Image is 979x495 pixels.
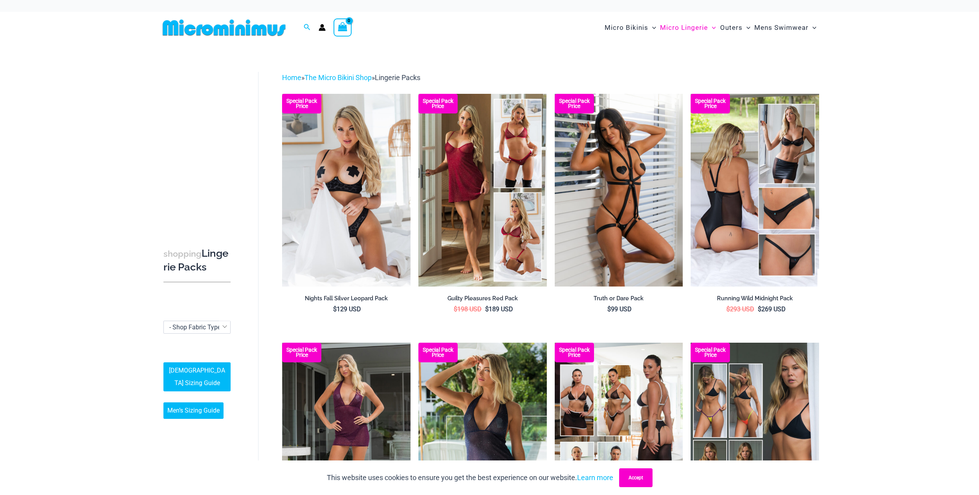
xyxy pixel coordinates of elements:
[691,94,819,286] a: All Styles (1) Running Wild Midnight 1052 Top 6512 Bottom 04Running Wild Midnight 1052 Top 6512 B...
[304,73,372,82] a: The Micro Bikini Shop
[319,24,326,31] a: Account icon link
[607,305,611,313] span: $
[754,18,808,38] span: Mens Swimwear
[605,18,648,38] span: Micro Bikinis
[163,247,231,274] h3: Lingerie Packs
[607,305,632,313] bdi: 99 USD
[708,18,716,38] span: Menu Toggle
[577,473,613,482] a: Learn more
[418,347,458,358] b: Special Pack Price
[327,472,613,484] p: This website uses cookies to ensure you get the best experience on our website.
[718,16,752,40] a: OutersMenu ToggleMenu Toggle
[282,295,411,305] a: Nights Fall Silver Leopard Pack
[418,94,547,286] img: Guilty Pleasures Red Collection Pack F
[334,18,352,37] a: View Shopping Cart, empty
[726,305,754,313] bdi: 293 USD
[691,295,819,305] a: Running Wild Midnight Pack
[758,305,786,313] bdi: 269 USD
[555,295,683,305] a: Truth or Dare Pack
[163,66,234,223] iframe: TrustedSite Certified
[485,305,513,313] bdi: 189 USD
[418,94,547,286] a: Guilty Pleasures Red Collection Pack F Guilty Pleasures Red Collection Pack BGuilty Pleasures Red...
[691,295,819,302] h2: Running Wild Midnight Pack
[555,99,594,109] b: Special Pack Price
[691,94,819,286] img: All Styles (1)
[164,321,230,333] span: - Shop Fabric Type
[726,305,730,313] span: $
[282,73,420,82] span: » »
[555,94,683,286] img: Truth or Dare Black 1905 Bodysuit 611 Micro 07
[375,73,420,82] span: Lingerie Packs
[333,305,361,313] bdi: 129 USD
[691,99,730,109] b: Special Pack Price
[282,347,321,358] b: Special Pack Price
[282,94,411,286] img: Nights Fall Silver Leopard 1036 Bra 6046 Thong 09v2
[159,19,289,37] img: MM SHOP LOGO FLAT
[555,94,683,286] a: Truth or Dare Black 1905 Bodysuit 611 Micro 07 Truth or Dare Black 1905 Bodysuit 611 Micro 06Trut...
[418,295,547,302] h2: Guilty Pleasures Red Pack
[418,295,547,305] a: Guilty Pleasures Red Pack
[720,18,742,38] span: Outers
[304,23,311,33] a: Search icon link
[603,16,658,40] a: Micro BikinisMenu ToggleMenu Toggle
[601,15,819,41] nav: Site Navigation
[555,295,683,302] h2: Truth or Dare Pack
[752,16,818,40] a: Mens SwimwearMenu ToggleMenu Toggle
[169,323,221,331] span: - Shop Fabric Type
[163,402,224,419] a: Men’s Sizing Guide
[648,18,656,38] span: Menu Toggle
[485,305,489,313] span: $
[758,305,761,313] span: $
[660,18,708,38] span: Micro Lingerie
[658,16,718,40] a: Micro LingerieMenu ToggleMenu Toggle
[282,295,411,302] h2: Nights Fall Silver Leopard Pack
[619,468,653,487] button: Accept
[454,305,457,313] span: $
[454,305,482,313] bdi: 198 USD
[163,362,231,391] a: [DEMOGRAPHIC_DATA] Sizing Guide
[808,18,816,38] span: Menu Toggle
[691,347,730,358] b: Special Pack Price
[282,73,301,82] a: Home
[555,347,594,358] b: Special Pack Price
[282,99,321,109] b: Special Pack Price
[282,94,411,286] a: Nights Fall Silver Leopard 1036 Bra 6046 Thong 09v2 Nights Fall Silver Leopard 1036 Bra 6046 Thon...
[742,18,750,38] span: Menu Toggle
[163,249,202,259] span: shopping
[333,305,337,313] span: $
[418,99,458,109] b: Special Pack Price
[163,321,231,334] span: - Shop Fabric Type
